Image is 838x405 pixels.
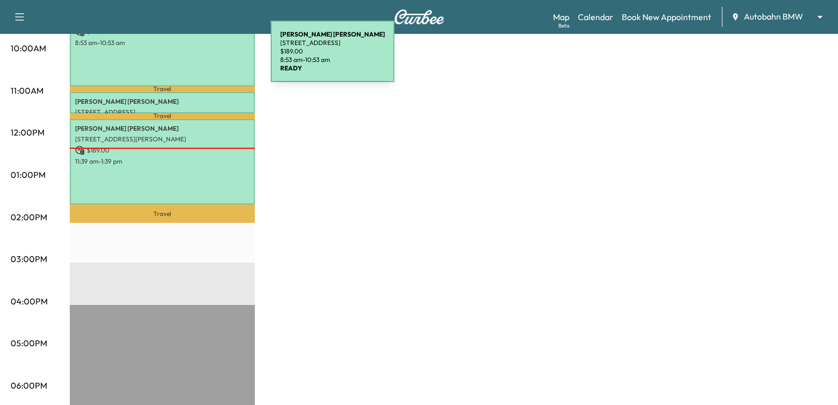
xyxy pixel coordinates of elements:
[70,113,255,119] p: Travel
[75,124,250,133] p: [PERSON_NAME] [PERSON_NAME]
[11,84,43,97] p: 11:00AM
[75,135,250,143] p: [STREET_ADDRESS][PERSON_NAME]
[553,11,569,23] a: MapBeta
[75,157,250,166] p: 11:39 am - 1:39 pm
[11,168,45,181] p: 01:00PM
[70,204,255,223] p: Travel
[11,379,47,392] p: 06:00PM
[75,108,250,116] p: [STREET_ADDRESS]
[11,126,44,139] p: 12:00PM
[394,10,445,24] img: Curbee Logo
[622,11,711,23] a: Book New Appointment
[558,22,569,30] div: Beta
[11,295,48,308] p: 04:00PM
[11,211,47,223] p: 02:00PM
[75,97,250,106] p: [PERSON_NAME] [PERSON_NAME]
[70,86,255,92] p: Travel
[578,11,613,23] a: Calendar
[11,253,47,265] p: 03:00PM
[11,337,47,349] p: 05:00PM
[75,146,250,155] p: $ 189.00
[75,39,250,47] p: 8:53 am - 10:53 am
[744,11,803,23] span: Autobahn BMW
[11,42,46,55] p: 10:00AM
